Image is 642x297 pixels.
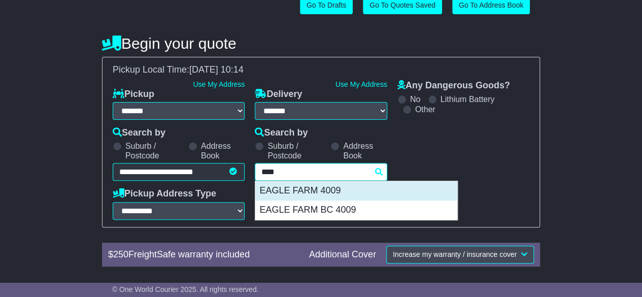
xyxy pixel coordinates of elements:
label: Delivery [255,89,302,100]
span: 250 [113,249,128,259]
span: Increase my warranty / insurance cover [393,250,517,258]
h4: Begin your quote [102,35,540,52]
label: Address Book [343,141,387,160]
label: Suburb / Postcode [267,141,325,160]
label: Any Dangerous Goods? [397,80,510,91]
span: © One World Courier 2025. All rights reserved. [112,285,259,293]
a: Use My Address [335,80,387,88]
label: Lithium Battery [441,94,495,104]
div: Pickup Local Time: [108,64,534,76]
label: Other [415,105,435,114]
label: Address Book [201,141,245,160]
label: Suburb / Postcode [125,141,183,160]
label: Search by [255,127,308,139]
div: $ FreightSafe warranty included [103,249,304,260]
span: [DATE] 10:14 [189,64,244,75]
div: Additional Cover [304,249,381,260]
button: Increase my warranty / insurance cover [386,246,534,263]
label: Search by [113,127,165,139]
div: EAGLE FARM BC 4009 [255,201,457,220]
label: Pickup [113,89,154,100]
a: Use My Address [193,80,245,88]
div: EAGLE FARM 4009 [255,181,457,201]
label: Pickup Address Type [113,188,216,200]
label: No [410,94,420,104]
